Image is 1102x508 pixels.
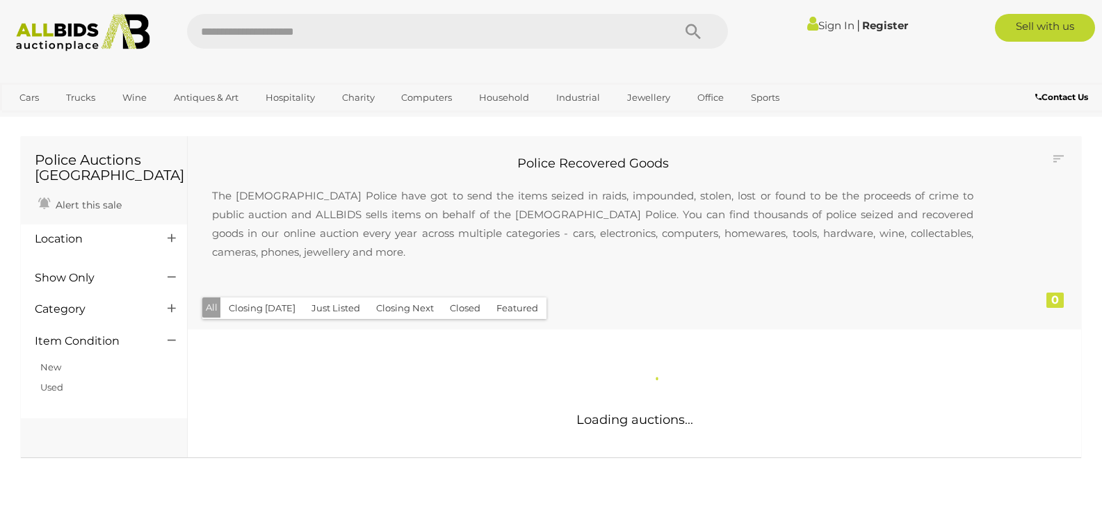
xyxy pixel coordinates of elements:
[576,412,693,427] span: Loading auctions...
[165,86,248,109] a: Antiques & Art
[35,335,147,347] h4: Item Condition
[1035,90,1092,105] a: Contact Us
[35,272,147,284] h4: Show Only
[688,86,733,109] a: Office
[198,157,987,171] h2: Police Recovered Goods
[35,233,147,245] h4: Location
[368,297,442,319] button: Closing Next
[10,86,48,109] a: Cars
[618,86,679,109] a: Jewellery
[658,14,728,49] button: Search
[392,86,461,109] a: Computers
[35,303,147,316] h4: Category
[1035,92,1088,102] b: Contact Us
[1046,293,1064,308] div: 0
[10,110,127,133] a: [GEOGRAPHIC_DATA]
[257,86,324,109] a: Hospitality
[113,86,156,109] a: Wine
[57,86,104,109] a: Trucks
[742,86,788,109] a: Sports
[202,297,221,318] button: All
[488,297,546,319] button: Featured
[220,297,304,319] button: Closing [DATE]
[303,297,368,319] button: Just Listed
[470,86,538,109] a: Household
[198,172,987,275] p: The [DEMOGRAPHIC_DATA] Police have got to send the items seized in raids, impounded, stolen, lost...
[862,19,908,32] a: Register
[807,19,854,32] a: Sign In
[35,152,173,183] h1: Police Auctions [GEOGRAPHIC_DATA]
[35,193,125,214] a: Alert this sale
[857,17,860,33] span: |
[52,199,122,211] span: Alert this sale
[333,86,384,109] a: Charity
[8,14,158,51] img: Allbids.com.au
[441,297,489,319] button: Closed
[547,86,609,109] a: Industrial
[995,14,1094,42] a: Sell with us
[40,361,61,372] a: New
[40,382,63,393] a: Used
